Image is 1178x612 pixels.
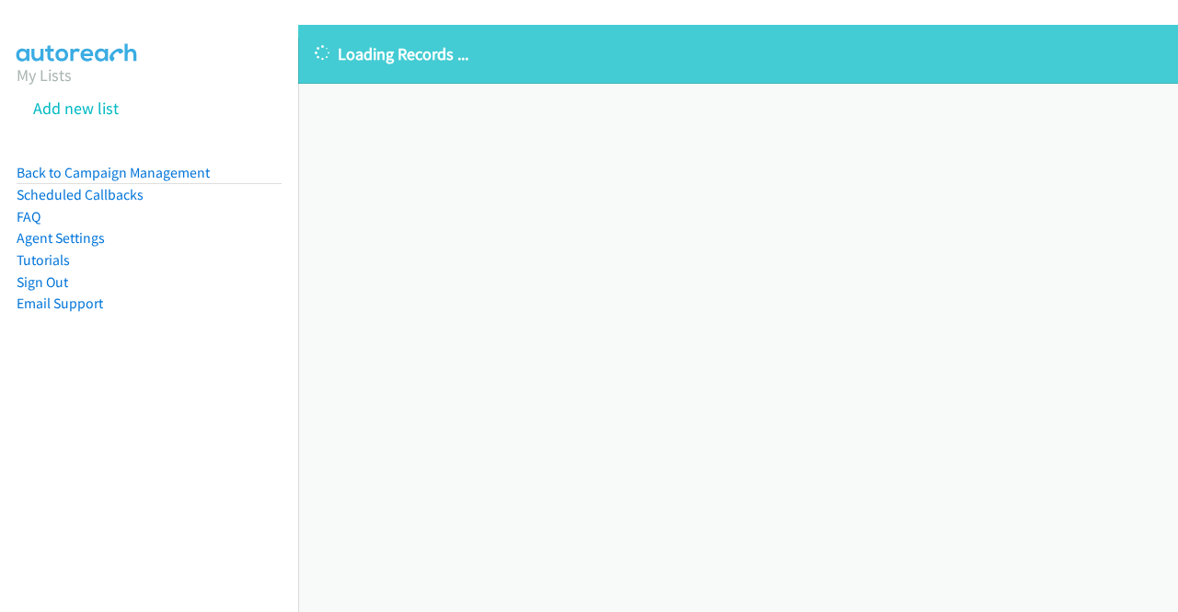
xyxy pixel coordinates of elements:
a: Agent Settings [17,229,105,247]
a: Sign Out [17,273,68,291]
a: Back to Campaign Management [17,164,210,181]
a: Add new list [33,98,119,119]
a: Scheduled Callbacks [17,186,144,203]
a: FAQ [17,208,40,225]
p: Loading Records ... [315,41,1161,66]
a: Email Support [17,294,103,312]
a: My Lists [17,64,72,86]
a: Tutorials [17,251,70,269]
